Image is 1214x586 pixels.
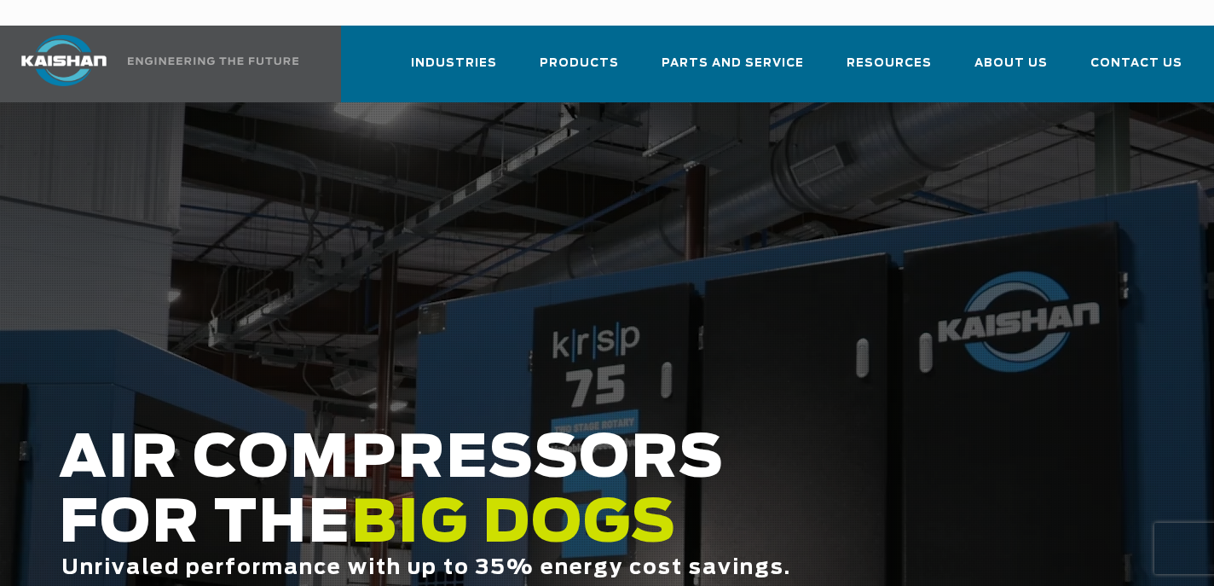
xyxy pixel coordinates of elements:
a: Resources [847,41,932,99]
span: Products [540,54,619,73]
a: Products [540,41,619,99]
a: Parts and Service [662,41,804,99]
span: Contact Us [1090,54,1182,73]
span: Parts and Service [662,54,804,73]
span: BIG DOGS [351,496,677,554]
span: Resources [847,54,932,73]
span: Industries [411,54,497,73]
a: Industries [411,41,497,99]
span: Unrivaled performance with up to 35% energy cost savings. [61,558,791,578]
a: About Us [974,41,1048,99]
img: Engineering the future [128,57,298,65]
a: Contact Us [1090,41,1182,99]
span: About Us [974,54,1048,73]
